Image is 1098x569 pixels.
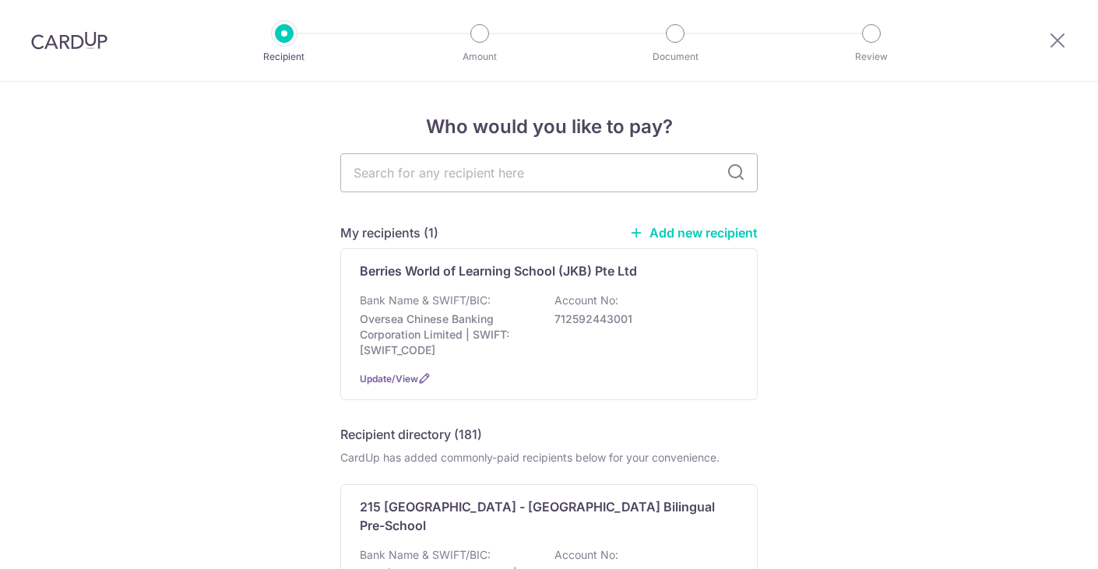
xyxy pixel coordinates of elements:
p: Account No: [554,293,618,308]
p: Account No: [554,547,618,563]
h4: Who would you like to pay? [340,113,758,141]
p: Review [814,49,929,65]
p: Bank Name & SWIFT/BIC: [360,547,491,563]
p: 712592443001 [554,311,729,327]
p: Document [618,49,733,65]
p: Recipient [227,49,342,65]
a: Add new recipient [629,225,758,241]
div: CardUp has added commonly-paid recipients below for your convenience. [340,450,758,465]
h5: My recipients (1) [340,223,438,242]
p: 215 [GEOGRAPHIC_DATA] - [GEOGRAPHIC_DATA] Bilingual Pre-School [360,497,720,535]
img: CardUp [31,31,107,50]
p: Berries World of Learning School (JKB) Pte Ltd [360,262,637,280]
p: Bank Name & SWIFT/BIC: [360,293,491,308]
p: Oversea Chinese Banking Corporation Limited | SWIFT: [SWIFT_CODE] [360,311,534,358]
p: Amount [422,49,537,65]
input: Search for any recipient here [340,153,758,192]
h5: Recipient directory (181) [340,425,482,444]
a: Update/View [360,373,418,385]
